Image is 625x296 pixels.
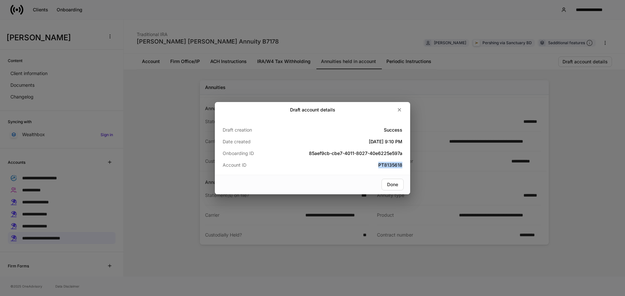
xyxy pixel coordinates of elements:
p: Account ID [223,162,283,168]
button: Done [382,179,404,190]
h5: PT8135618 [283,162,402,168]
h2: Draft account details [290,107,335,113]
h5: Success [283,127,402,133]
p: Onboarding ID [223,150,283,157]
p: Date created [223,138,283,145]
div: Done [387,182,398,187]
h5: [DATE] 9:10 PM [283,138,402,145]
p: Draft creation [223,127,283,133]
h5: 85aef9cb-cbe7-4011-8027-40e6225e597a [283,150,402,157]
